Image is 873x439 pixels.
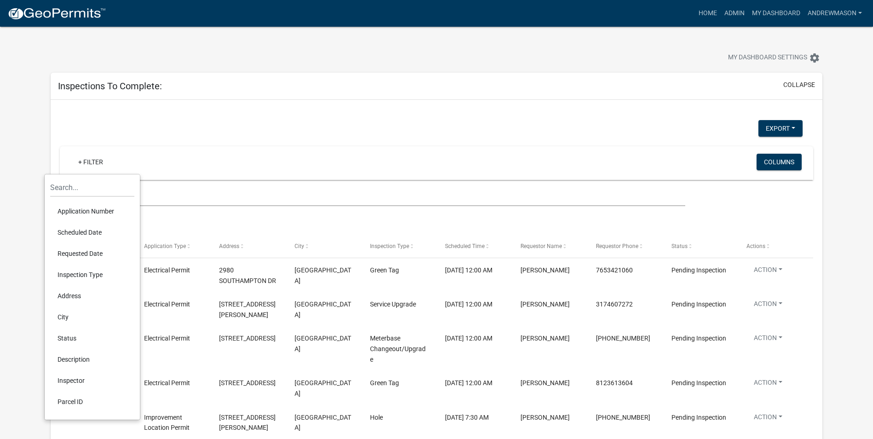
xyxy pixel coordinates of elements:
[370,379,399,387] span: Green Tag
[50,285,134,306] li: Address
[520,379,570,387] span: Tim Dumas
[286,235,361,257] datatable-header-cell: City
[50,370,134,391] li: Inspector
[671,379,726,387] span: Pending Inspection
[50,264,134,285] li: Inspection Type
[295,300,351,318] span: MARTINSVILLE
[144,300,190,308] span: Electrical Permit
[445,335,492,342] span: 12/12/2023, 12:00 AM
[746,299,790,312] button: Action
[596,414,650,421] span: 765-346-2456
[671,300,726,308] span: Pending Inspection
[520,266,570,274] span: AMBER YORK
[361,235,437,257] datatable-header-cell: Inspection Type
[50,391,134,412] li: Parcel ID
[295,379,351,397] span: MOORESVILLE
[370,243,409,249] span: Inspection Type
[783,80,815,90] button: collapse
[436,235,512,257] datatable-header-cell: Scheduled Time
[50,201,134,222] li: Application Number
[144,243,186,249] span: Application Type
[219,243,239,249] span: Address
[210,235,286,257] datatable-header-cell: Address
[50,178,134,197] input: Search...
[219,335,276,342] span: 5765 LINCOLN RD
[295,266,351,284] span: MARTINSVILLE
[804,5,866,22] a: AndrewMason
[809,52,820,64] i: settings
[295,335,351,352] span: MARTINSVILLE
[520,243,562,249] span: Requestor Name
[587,235,663,257] datatable-header-cell: Requestor Phone
[596,335,650,342] span: 317-538-7562
[50,222,134,243] li: Scheduled Date
[445,300,492,308] span: 10/23/2023, 12:00 AM
[370,335,426,363] span: Meterbase Changeout/Upgrade
[50,243,134,264] li: Requested Date
[445,379,492,387] span: 12/15/2023, 12:00 AM
[520,335,570,342] span: Jeff Carson
[748,5,804,22] a: My Dashboard
[738,235,813,257] datatable-header-cell: Actions
[71,154,110,170] a: + Filter
[50,328,134,349] li: Status
[144,335,190,342] span: Electrical Permit
[746,243,765,249] span: Actions
[144,414,190,432] span: Improvement Location Permit
[520,414,570,421] span: Jeffrey D. Lawless
[746,412,790,426] button: Action
[758,120,803,137] button: Export
[746,378,790,391] button: Action
[596,243,638,249] span: Requestor Phone
[757,154,802,170] button: Columns
[671,266,726,274] span: Pending Inspection
[135,235,211,257] datatable-header-cell: Application Type
[512,235,587,257] datatable-header-cell: Requestor Name
[295,414,351,432] span: MARTINSVILLE
[58,81,162,92] h5: Inspections To Complete:
[144,266,190,274] span: Electrical Permit
[219,300,276,318] span: 6765 CRONE RD
[445,266,492,274] span: 10/05/2023, 12:00 AM
[50,349,134,370] li: Description
[445,243,485,249] span: Scheduled Time
[596,266,633,274] span: 7653421060
[219,379,276,387] span: 555 W GOLD CREEK RD
[721,5,748,22] a: Admin
[671,335,726,342] span: Pending Inspection
[370,266,399,274] span: Green Tag
[596,300,633,308] span: 3174607272
[695,5,721,22] a: Home
[219,414,276,432] span: 582 SCHULTZ LN
[60,187,685,206] input: Search for inspections
[746,265,790,278] button: Action
[50,306,134,328] li: City
[721,49,827,67] button: My Dashboard Settingssettings
[746,333,790,347] button: Action
[671,414,726,421] span: Pending Inspection
[144,379,190,387] span: Electrical Permit
[295,243,304,249] span: City
[728,52,807,64] span: My Dashboard Settings
[596,379,633,387] span: 8123613604
[370,414,383,421] span: Hole
[671,243,688,249] span: Status
[219,266,276,284] span: 2980 SOUTHAMPTON DR
[520,300,570,308] span: Cody Berling
[662,235,738,257] datatable-header-cell: Status
[370,300,416,308] span: Service Upgrade
[445,414,489,421] span: 12/12/2023, 7:30 AM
